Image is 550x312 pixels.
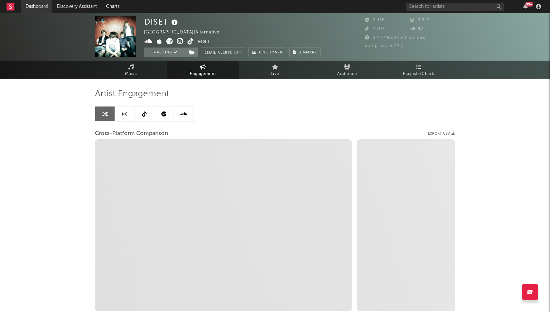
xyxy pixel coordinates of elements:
input: Search for artists [406,3,504,11]
span: Summary [298,51,317,54]
em: Off [234,51,242,55]
a: Live [239,61,311,79]
button: Email AlertsOff [201,48,245,57]
a: Music [95,61,167,79]
span: Cross-Platform Comparison [95,130,168,138]
div: 99 + [525,2,533,7]
a: Engagement [167,61,239,79]
div: [GEOGRAPHIC_DATA] | Alternative [144,29,227,36]
span: Playlists/Charts [403,70,435,78]
span: 2 704 [365,27,385,31]
button: Tracking [144,48,185,57]
span: Jump Score: 74.7 [365,44,403,48]
span: Artist Engagement [95,90,169,98]
a: Audience [311,61,383,79]
button: 99+ [523,4,528,9]
span: 97 [410,27,423,31]
a: Playlists/Charts [383,61,455,79]
button: Summary [289,48,321,57]
span: Audience [337,70,357,78]
button: Export CSV [428,132,455,136]
span: Live [271,70,279,78]
span: 2 955 [365,18,385,22]
span: 3 227 [410,18,430,22]
span: Music [125,70,137,78]
span: Engagement [190,70,216,78]
span: Benchmark [258,49,283,57]
button: Edit [198,38,210,46]
div: DISET [144,16,179,27]
span: 8 972 Monthly Listeners [365,36,425,40]
a: Benchmark [248,48,286,57]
